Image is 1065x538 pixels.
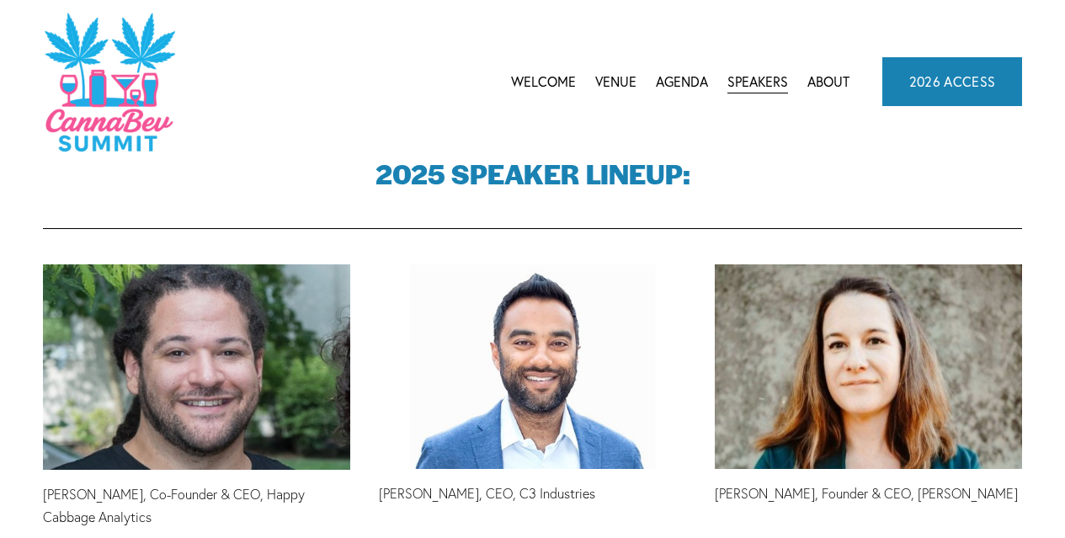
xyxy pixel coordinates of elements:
[511,69,576,94] a: Welcome
[882,57,1023,106] a: 2026 ACCESS
[595,69,636,94] a: Venue
[43,483,350,529] p: [PERSON_NAME], Co-Founder & CEO, Happy Cabbage Analytics
[807,69,849,94] a: About
[715,482,1022,505] p: [PERSON_NAME], Founder & CEO, [PERSON_NAME]
[727,69,788,94] a: Speakers
[656,71,708,93] span: Agenda
[379,482,686,505] p: [PERSON_NAME], CEO, C3 Industries
[43,11,175,153] img: CannaDataCon
[656,69,708,94] a: folder dropdown
[375,154,690,192] strong: 2025 SPEAKER LINEUP:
